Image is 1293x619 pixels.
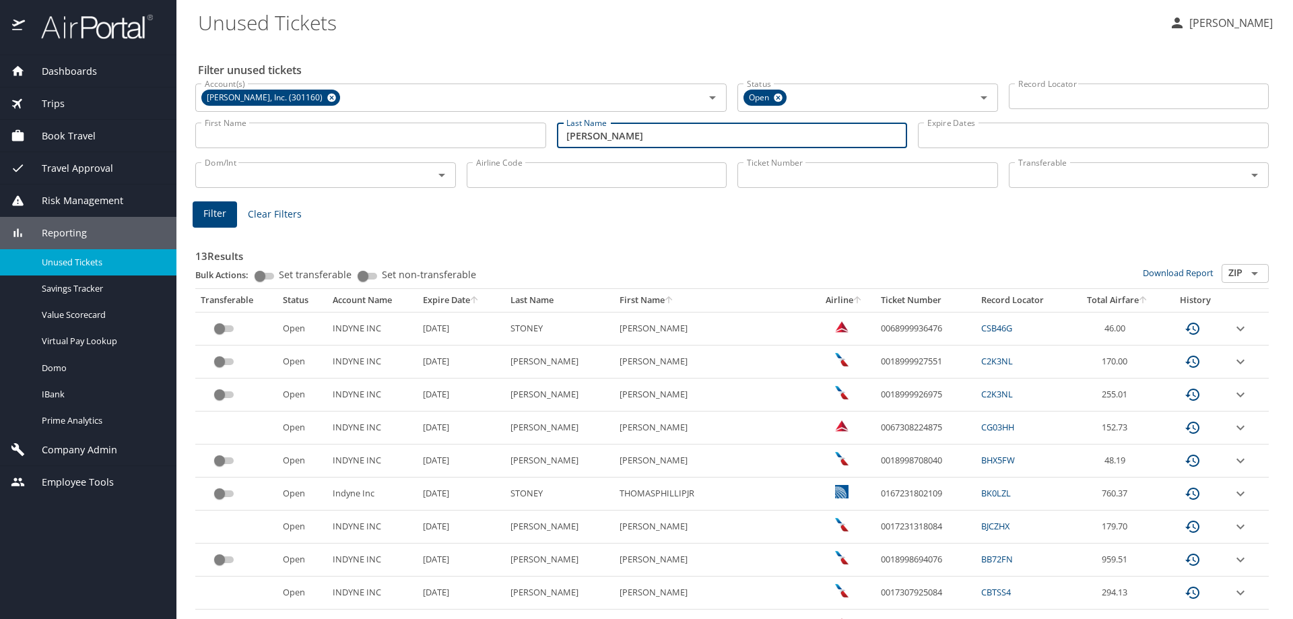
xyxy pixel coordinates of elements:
td: Open [277,346,327,379]
td: 959.51 [1071,544,1164,577]
td: [PERSON_NAME] [614,346,814,379]
td: INDYNE INC [327,544,418,577]
td: [PERSON_NAME] [614,577,814,610]
th: History [1164,289,1227,312]
td: Open [277,379,327,412]
button: expand row [1232,387,1249,403]
a: BB72FN [981,553,1013,565]
td: INDYNE INC [327,312,418,345]
span: Virtual Pay Lookup [42,335,160,348]
div: Open [743,90,787,106]
span: Travel Approval [25,161,113,176]
td: [DATE] [418,412,504,445]
span: Prime Analytics [42,414,160,427]
td: [PERSON_NAME] [614,445,814,478]
button: expand row [1232,486,1249,502]
span: [PERSON_NAME], Inc. (301160) [201,91,331,105]
th: First Name [614,289,814,312]
td: STONEY [505,312,614,345]
button: sort [1139,296,1148,305]
button: expand row [1232,453,1249,469]
td: 0017307925084 [875,577,976,610]
h3: 13 Results [195,240,1269,264]
td: Open [277,312,327,345]
button: Open [703,88,722,107]
td: [PERSON_NAME] [505,379,614,412]
td: [PERSON_NAME] [614,412,814,445]
button: Filter [193,201,237,228]
span: Set non-transferable [382,270,476,280]
td: INDYNE INC [327,412,418,445]
span: Filter [203,205,226,222]
td: Open [277,511,327,544]
a: C2K3NL [981,388,1013,400]
td: Open [277,445,327,478]
span: Trips [25,96,65,111]
span: Company Admin [25,443,117,457]
p: Bulk Actions: [195,269,259,281]
td: 760.37 [1071,478,1164,511]
span: Open [743,91,777,105]
td: 152.73 [1071,412,1164,445]
th: Ticket Number [875,289,976,312]
td: INDYNE INC [327,577,418,610]
span: IBank [42,388,160,401]
span: Book Travel [25,129,96,143]
img: Delta Airlines [835,419,849,432]
th: Last Name [505,289,614,312]
td: 0067308224875 [875,412,976,445]
span: Savings Tracker [42,282,160,295]
span: Clear Filters [248,206,302,223]
td: INDYNE INC [327,379,418,412]
td: STONEY [505,478,614,511]
td: INDYNE INC [327,346,418,379]
td: [DATE] [418,544,504,577]
button: expand row [1232,420,1249,436]
img: icon-airportal.png [12,13,26,40]
td: [PERSON_NAME] [614,511,814,544]
td: Open [277,577,327,610]
th: Record Locator [976,289,1071,312]
img: American Airlines [835,518,849,531]
td: 294.13 [1071,577,1164,610]
button: sort [470,296,479,305]
td: [DATE] [418,478,504,511]
img: American Airlines [835,584,849,597]
td: Open [277,544,327,577]
a: CG03HH [981,421,1014,433]
a: BJCZHX [981,520,1009,532]
button: sort [853,296,863,305]
a: BHX5FW [981,454,1015,466]
span: Employee Tools [25,475,114,490]
span: Unused Tickets [42,256,160,269]
td: [PERSON_NAME] [614,312,814,345]
button: [PERSON_NAME] [1164,11,1278,35]
span: Dashboards [25,64,97,79]
th: Account Name [327,289,418,312]
td: [DATE] [418,577,504,610]
td: 0068999936476 [875,312,976,345]
td: 48.19 [1071,445,1164,478]
td: [DATE] [418,511,504,544]
img: American Airlines [835,353,849,366]
th: Airline [814,289,875,312]
a: CBTSS4 [981,586,1011,598]
td: [PERSON_NAME] [505,577,614,610]
span: Domo [42,362,160,374]
a: C2K3NL [981,355,1013,367]
th: Total Airfare [1071,289,1164,312]
td: [PERSON_NAME] [505,445,614,478]
a: Download Report [1143,267,1214,279]
td: [PERSON_NAME] [614,544,814,577]
td: 0018998708040 [875,445,976,478]
button: expand row [1232,354,1249,370]
td: 46.00 [1071,312,1164,345]
td: Indyne Inc [327,478,418,511]
td: Open [277,478,327,511]
a: BK0LZL [981,487,1011,499]
td: [DATE] [418,379,504,412]
img: American Airlines [835,386,849,399]
button: Open [974,88,993,107]
span: Set transferable [279,270,352,280]
a: CSB46G [981,322,1012,334]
